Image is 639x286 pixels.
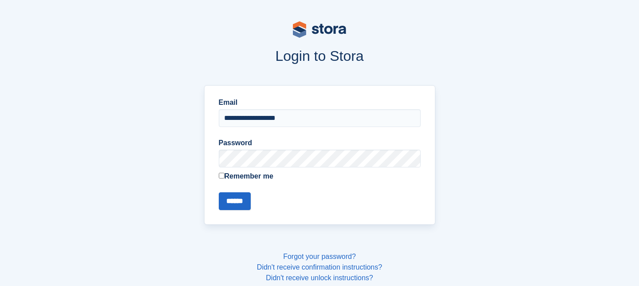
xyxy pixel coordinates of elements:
a: Didn't receive unlock instructions? [266,274,373,282]
input: Remember me [219,173,225,179]
h1: Login to Stora [35,48,604,64]
label: Password [219,138,421,148]
img: stora-logo-53a41332b3708ae10de48c4981b4e9114cc0af31d8433b30ea865607fb682f29.svg [293,21,346,38]
label: Email [219,97,421,108]
a: Forgot your password? [283,253,356,260]
label: Remember me [219,171,421,182]
a: Didn't receive confirmation instructions? [257,263,382,271]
